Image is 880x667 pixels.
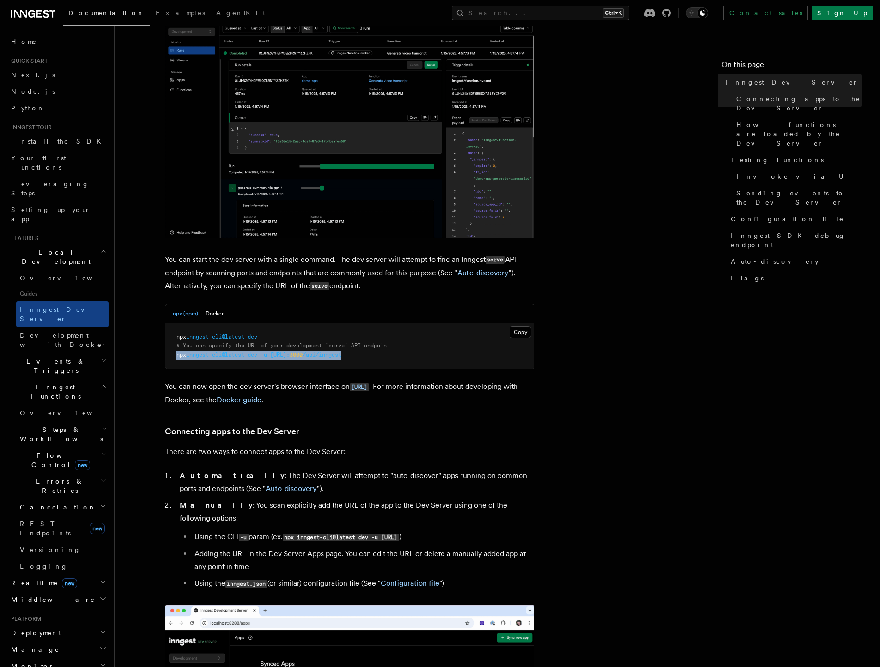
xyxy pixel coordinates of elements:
[261,352,267,358] span: -u
[7,628,61,637] span: Deployment
[90,523,105,534] span: new
[727,270,862,286] a: Flags
[7,575,109,591] button: Realtimenew
[11,138,107,145] span: Install the SDK
[176,352,186,358] span: npx
[733,91,862,116] a: Connecting apps to the Dev Server
[16,515,109,541] a: REST Endpointsnew
[20,274,115,282] span: Overview
[303,352,341,358] span: /api/inngest
[186,352,244,358] span: inngest-cli@latest
[457,268,509,277] a: Auto-discovery
[7,270,109,353] div: Local Development
[180,501,253,509] strong: Manually
[7,235,38,242] span: Features
[11,206,91,223] span: Setting up your app
[7,83,109,100] a: Node.js
[731,155,824,164] span: Testing functions
[20,546,81,553] span: Versioning
[165,253,534,293] p: You can start the dev server with a single command. The dev server will attempt to find an Innges...
[452,6,629,20] button: Search...Ctrl+K
[20,520,71,537] span: REST Endpoints
[725,78,858,87] span: Inngest Dev Server
[350,383,369,391] code: [URL]
[686,7,708,18] button: Toggle dark mode
[192,577,534,590] li: Using the (or similar) configuration file (See " ")
[192,530,534,544] li: Using the CLI param (ex. )
[192,547,534,573] li: Adding the URL in the Dev Server Apps page. You can edit the URL or delete a manually added app a...
[722,74,862,91] a: Inngest Dev Server
[239,534,249,541] code: -u
[7,244,109,270] button: Local Development
[7,357,101,375] span: Events & Triggers
[7,100,109,116] a: Python
[248,352,257,358] span: dev
[723,6,808,20] a: Contact sales
[7,124,52,131] span: Inngest tour
[270,352,290,358] span: [URL]:
[217,395,261,404] a: Docker guide
[20,332,107,348] span: Development with Docker
[216,9,265,17] span: AgentKit
[16,286,109,301] span: Guides
[381,579,439,588] a: Configuration file
[736,120,862,148] span: How functions are loaded by the Dev Server
[266,484,317,493] a: Auto-discovery
[16,301,109,327] a: Inngest Dev Server
[736,94,862,113] span: Connecting apps to the Dev Server
[20,563,68,570] span: Logging
[62,578,77,588] span: new
[16,447,109,473] button: Flow Controlnew
[186,333,244,340] span: inngest-cli@latest
[733,185,862,211] a: Sending events to the Dev Server
[727,211,862,227] a: Configuration file
[7,578,77,588] span: Realtime
[11,154,66,171] span: Your first Functions
[733,116,862,152] a: How functions are loaded by the Dev Server
[248,333,257,340] span: dev
[812,6,873,20] a: Sign Up
[180,471,285,480] strong: Automatically
[20,409,115,417] span: Overview
[733,168,862,185] a: Invoke via UI
[510,326,531,338] button: Copy
[7,248,101,266] span: Local Development
[7,641,109,658] button: Manage
[7,379,109,405] button: Inngest Functions
[16,541,109,558] a: Versioning
[225,580,267,588] code: inngest.json
[206,304,224,323] button: Docker
[177,499,534,590] li: : You scan explicitly add the URL of the app to the Dev Server using one of the following options:
[211,3,271,25] a: AgentKit
[20,306,99,322] span: Inngest Dev Server
[7,645,60,654] span: Manage
[16,327,109,353] a: Development with Docker
[7,133,109,150] a: Install the SDK
[16,503,96,512] span: Cancellation
[7,405,109,575] div: Inngest Functions
[11,37,37,46] span: Home
[283,534,399,541] code: npx inngest-cli@latest dev -u [URL]
[11,71,55,79] span: Next.js
[7,201,109,227] a: Setting up your app
[165,380,534,406] p: You can now open the dev server's browser interface on . For more information about developing wi...
[16,477,100,495] span: Errors & Retries
[736,188,862,207] span: Sending events to the Dev Server
[731,231,862,249] span: Inngest SDK debug endpoint
[727,227,862,253] a: Inngest SDK debug endpoint
[176,333,186,340] span: npx
[486,256,505,264] code: serve
[177,469,534,495] li: : The Dev Server will attempt to "auto-discover" apps running on common ports and endpoints (See ...
[165,425,299,438] a: Connecting apps to the Dev Server
[731,214,844,224] span: Configuration file
[7,176,109,201] a: Leveraging Steps
[11,104,45,112] span: Python
[16,270,109,286] a: Overview
[165,445,534,458] p: There are two ways to connect apps to the Dev Server:
[350,382,369,391] a: [URL]
[16,451,102,469] span: Flow Control
[727,253,862,270] a: Auto-discovery
[727,152,862,168] a: Testing functions
[7,150,109,176] a: Your first Functions
[7,591,109,608] button: Middleware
